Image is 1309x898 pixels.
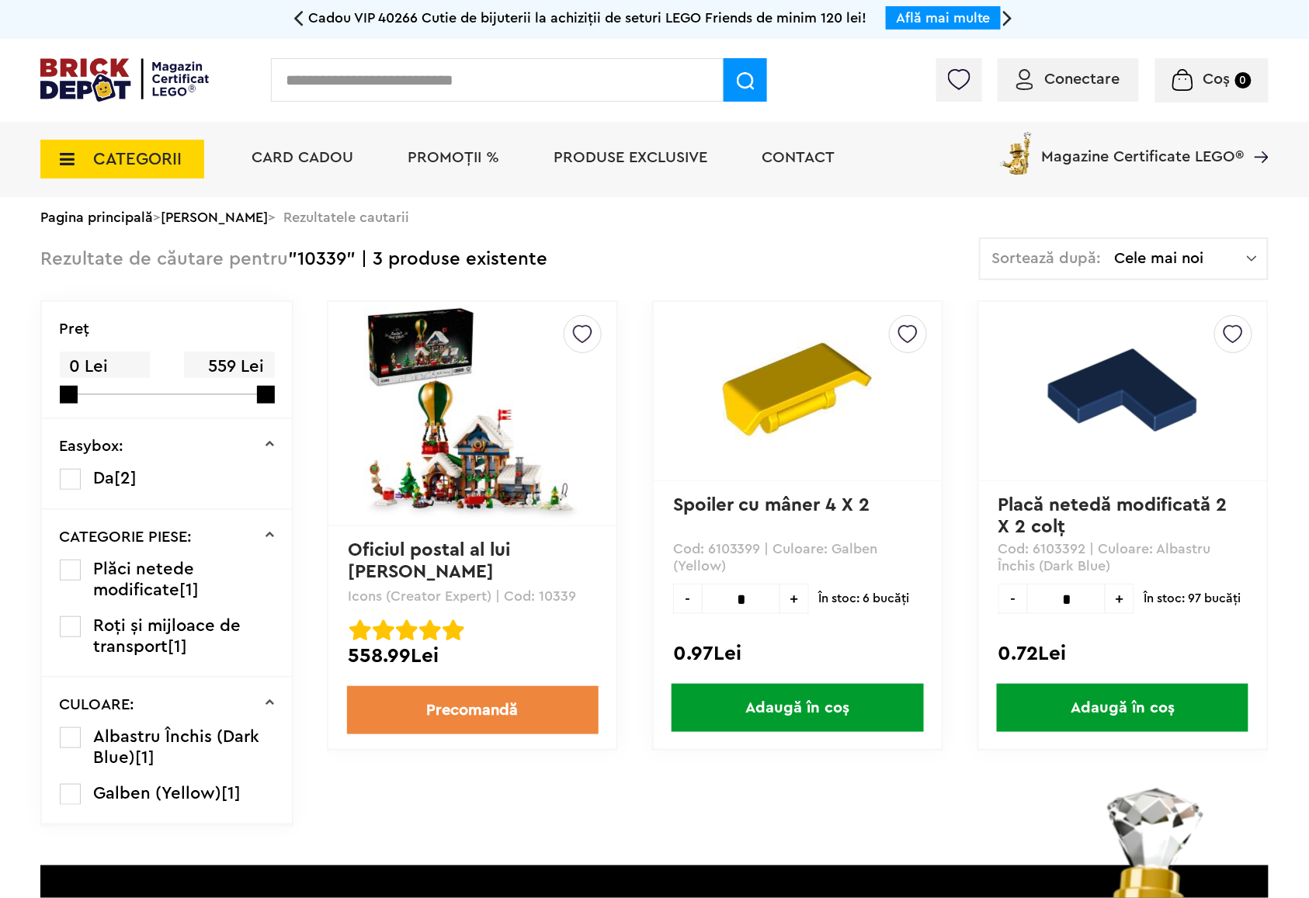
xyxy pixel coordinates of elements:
span: Plăci netede modificate [94,560,195,598]
span: În stoc: 97 bucăţi [1144,584,1241,614]
span: + [1106,584,1134,614]
span: Albastru Închis (Dark Blue) [94,728,260,766]
p: Preţ [60,321,90,337]
a: Precomandă [347,686,599,734]
img: Placă netedă modificată 2 X 2 colţ [1048,315,1197,464]
div: "10339" | 3 produse existente [40,238,547,282]
span: [1] [136,749,155,766]
span: Sortează după: [992,251,1102,266]
img: Evaluare cu stele [373,619,394,641]
span: În stoc: 6 bucăţi [819,584,910,614]
a: PROMOȚII % [408,150,499,165]
span: 559 Lei [184,352,274,382]
a: Produse exclusive [554,150,707,165]
p: Cod: 6103392 | Culoare: Albastru Închis (Dark Blue) [998,540,1248,575]
span: Roți și mijloace de transport [94,617,241,655]
a: Spoiler cu mâner 4 X 2 [673,496,870,515]
a: Adaugă în coș [654,684,942,732]
span: Cadou VIP 40266 Cutie de bijuterii la achiziții de seturi LEGO Friends de minim 120 lei! [308,11,866,25]
p: CATEGORIE PIESE: [60,529,193,545]
span: Conectare [1045,71,1120,87]
a: Contact [762,150,835,165]
img: Spoiler cu mâner 4 X 2 [723,315,872,464]
p: Cod: 6103399 | Culoare: Galben (Yellow) [673,540,922,575]
span: [2] [115,470,137,487]
p: CULOARE: [60,697,135,713]
span: Cele mai noi [1115,251,1247,266]
span: CATEGORII [93,151,182,168]
span: - [998,584,1027,614]
img: Evaluare cu stele [396,619,418,641]
div: 0.72Lei [998,643,1248,664]
span: [1] [222,785,241,802]
span: + [780,584,809,614]
span: - [673,584,702,614]
div: 558.99Lei [348,646,597,666]
span: Galben (Yellow) [94,785,222,802]
img: Evaluare cu stele [349,619,371,641]
span: [1] [168,638,188,655]
img: Evaluare cu stele [443,619,464,641]
div: > > Rezultatele cautarii [40,197,1269,238]
span: Adaugă în coș [672,684,923,732]
a: Conectare [1016,71,1120,87]
a: Pagina principală [40,210,153,224]
a: Oficiul postal al lui [PERSON_NAME] [348,541,516,581]
a: Placă netedă modificată 2 X 2 colţ [998,496,1233,536]
img: Oficiul postal al lui Mos Craciun [364,305,582,522]
span: 0 Lei [60,352,150,382]
a: Află mai multe [896,11,991,25]
span: Magazine Certificate LEGO® [1042,129,1245,165]
a: Magazine Certificate LEGO® [1245,129,1269,144]
span: [1] [180,581,200,598]
div: 0.97Lei [673,643,922,664]
small: 0 [1235,72,1252,88]
span: Da [94,470,115,487]
span: Coș [1203,71,1231,87]
p: Icons (Creator Expert) | Cod: 10339 [348,589,597,603]
img: Evaluare cu stele [419,619,441,641]
a: Card Cadou [252,150,353,165]
p: Easybox: [60,439,124,454]
span: Adaugă în coș [997,684,1248,732]
span: Rezultate de căutare pentru [40,250,288,269]
a: Adaugă în coș [979,684,1267,732]
a: [PERSON_NAME] [161,210,268,224]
